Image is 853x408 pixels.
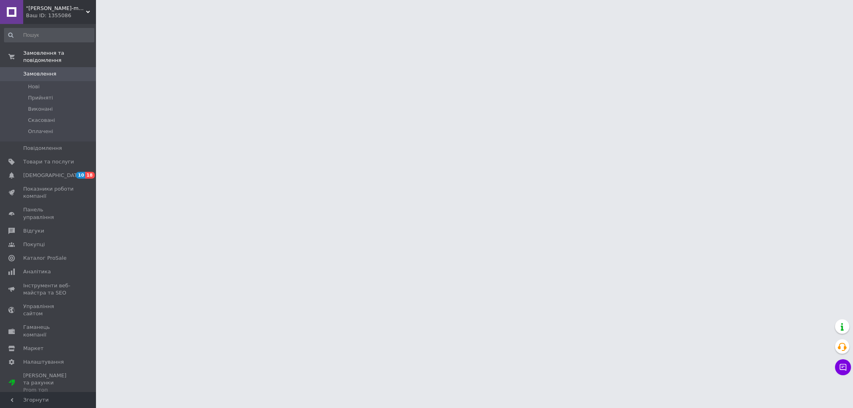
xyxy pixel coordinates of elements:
input: Пошук [4,28,94,42]
span: Товари та послуги [23,158,74,165]
span: Гаманець компанії [23,324,74,338]
div: Prom топ [23,386,74,394]
span: Скасовані [28,117,55,124]
span: Аналітика [23,268,51,275]
span: Інструменти веб-майстра та SEO [23,282,74,297]
span: Показники роботи компанії [23,185,74,200]
span: Управління сайтом [23,303,74,317]
span: Покупці [23,241,45,248]
span: Замовлення [23,70,56,78]
button: Чат з покупцем [835,359,851,375]
span: [DEMOGRAPHIC_DATA] [23,172,82,179]
span: Замовлення та повідомлення [23,50,96,64]
span: Панель управління [23,206,74,221]
span: Повідомлення [23,145,62,152]
span: Нові [28,83,40,90]
span: Каталог ProSale [23,255,66,262]
span: Відгуки [23,227,44,235]
span: [PERSON_NAME] та рахунки [23,372,74,394]
span: 18 [85,172,94,179]
span: Виконані [28,105,53,113]
span: 10 [76,172,85,179]
span: Налаштування [23,358,64,366]
div: Ваш ID: 1355086 [26,12,96,19]
span: Оплачені [28,128,53,135]
span: Прийняті [28,94,53,102]
span: "Megal-mebli" Інтернет-магазин меблів та товарів для дому [26,5,86,12]
span: Маркет [23,345,44,352]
